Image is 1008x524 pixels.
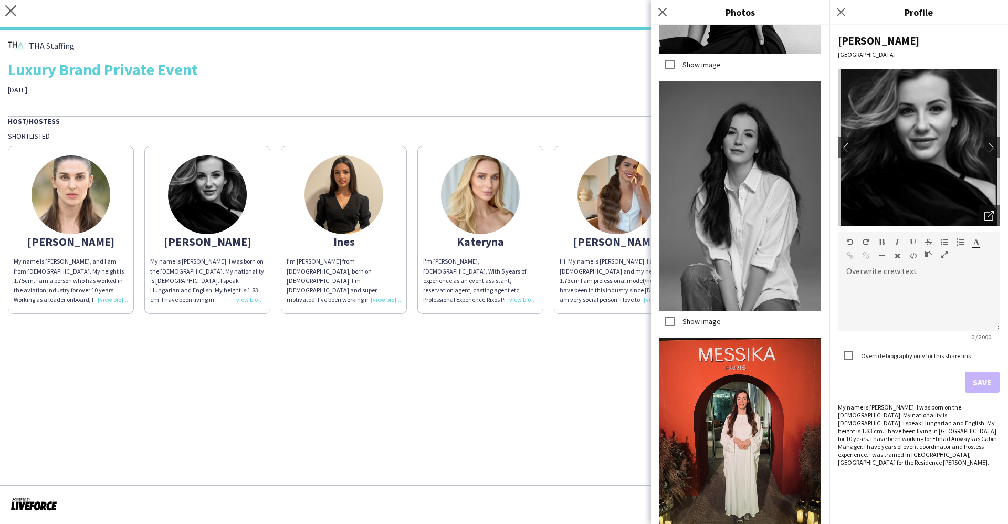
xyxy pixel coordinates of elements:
[560,237,674,246] div: [PERSON_NAME]
[909,251,917,260] button: HTML Code
[287,237,401,246] div: Ines
[894,238,901,246] button: Italic
[8,61,1000,77] div: Luxury Brand Private Event
[838,403,1000,466] div: My name is [PERSON_NAME]. I was born on the [DEMOGRAPHIC_DATA]. My nationality is [DEMOGRAPHIC_DA...
[957,238,964,246] button: Ordered List
[894,251,901,260] button: Clear Formatting
[941,250,948,259] button: Fullscreen
[862,238,869,246] button: Redo
[423,257,538,305] div: I'm [PERSON_NAME], [DEMOGRAPHIC_DATA]. With 5 years of experience as an event assistant, reservat...
[14,257,128,305] div: My name is [PERSON_NAME], and I am from [DEMOGRAPHIC_DATA]. My height is 1.75cm. I am a person wh...
[577,155,656,234] img: thumb-6620cb98436e3.jpeg
[14,237,128,246] div: [PERSON_NAME]
[8,131,1000,141] div: Shortlisted
[8,85,355,95] div: [DATE]
[651,5,829,19] h3: Photos
[29,41,75,50] span: THA Staffing
[829,5,1008,19] h3: Profile
[680,317,721,326] label: Show image
[31,155,110,234] img: thumb-66dc0e5ce1933.jpg
[10,497,57,511] img: Powered by Liveforce
[925,250,932,259] button: Paste as plain text
[846,238,854,246] button: Undo
[972,238,980,246] button: Text Color
[941,238,948,246] button: Unordered List
[8,38,24,54] img: thumb-dacbd120-76da-4382-b901-cfbe89ed0071.png
[838,69,1000,226] img: Crew avatar or photo
[150,257,265,305] div: My name is [PERSON_NAME]. I was born on the [DEMOGRAPHIC_DATA]. My nationality is [DEMOGRAPHIC_DA...
[925,238,932,246] button: Strikethrough
[838,34,1000,48] div: [PERSON_NAME]
[8,116,1000,126] div: Host/Hostess
[304,155,383,234] img: thumb-16696507296384d9299f0db.jpeg
[963,333,1000,341] span: 0 / 2000
[560,257,674,305] div: Hi. My name is [PERSON_NAME]. I am [DEMOGRAPHIC_DATA] and my height is 1.73cm I am professional m...
[859,352,971,360] label: Override biography only for this share link
[909,238,917,246] button: Underline
[168,155,247,234] img: thumb-67dbbf4d779c2.jpeg
[659,81,821,311] img: Crew photo 1031707
[441,155,520,234] img: thumb-67c98d805fc58.jpeg
[150,237,265,246] div: [PERSON_NAME]
[878,251,885,260] button: Horizontal Line
[838,50,1000,58] div: [GEOGRAPHIC_DATA]
[979,205,1000,226] div: Open photos pop-in
[878,238,885,246] button: Bold
[680,60,721,69] label: Show image
[423,237,538,246] div: Kateryna
[287,257,401,305] div: I’m [PERSON_NAME] from [DEMOGRAPHIC_DATA], born on [DEMOGRAPHIC_DATA]. I’m [DEMOGRAPHIC_DATA] and...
